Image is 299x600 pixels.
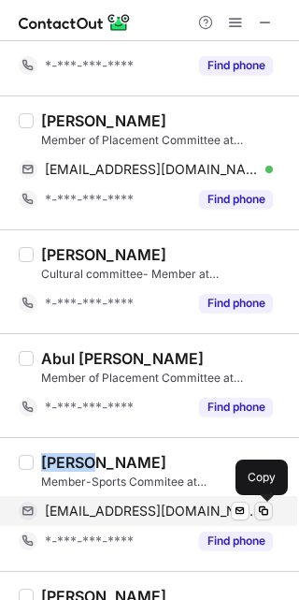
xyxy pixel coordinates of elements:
[199,190,273,209] button: Reveal Button
[45,161,259,178] span: [EMAIL_ADDRESS][DOMAIN_NAME]
[199,294,273,313] button: Reveal Button
[41,349,204,368] div: Abul [PERSON_NAME]
[41,132,288,149] div: Member of Placement Committee at [GEOGRAPHIC_DATA]
[41,474,288,490] div: Member-Sports Commitee at [GEOGRAPHIC_DATA]
[45,503,259,520] span: [EMAIL_ADDRESS][DOMAIN_NAME]
[19,11,131,34] img: ContactOut v5.3.10
[199,532,273,550] button: Reveal Button
[41,453,166,472] div: [PERSON_NAME]
[41,111,166,130] div: [PERSON_NAME]
[41,266,288,283] div: Cultural committee- Member at [GEOGRAPHIC_DATA]
[41,370,288,387] div: Member of Placement Committee at [GEOGRAPHIC_DATA]
[41,245,166,264] div: [PERSON_NAME]
[199,398,273,417] button: Reveal Button
[199,56,273,75] button: Reveal Button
